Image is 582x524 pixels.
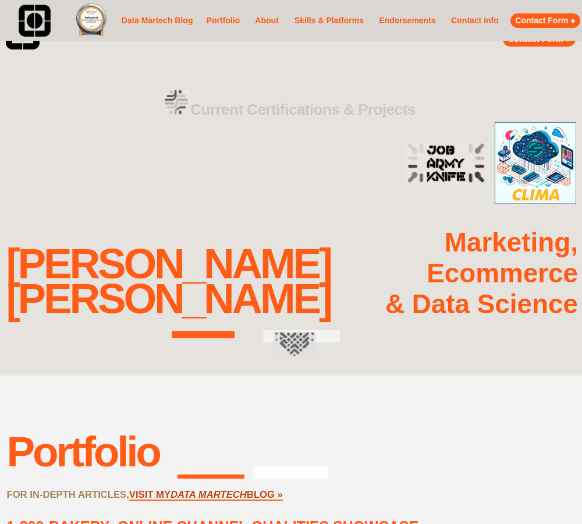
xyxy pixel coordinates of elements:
[204,8,243,34] a: Portfolio
[247,489,283,501] a: BLOG »
[510,13,580,28] a: Contact Form ●
[251,13,282,28] a: About
[6,427,159,476] div: Portfolio
[129,489,171,501] a: VISIT MY
[119,4,195,37] a: Data Martech Blog
[524,468,582,524] iframe: Chat Widget
[376,13,439,28] a: Endorsements
[190,101,416,118] strong: Current Certifications & Projects
[6,489,129,500] strong: FOR IN-DEPTH ARTICLES,
[445,228,578,257] strong: Marketing,
[448,13,502,28] a: Contact Info
[6,246,331,317] div: [PERSON_NAME] [PERSON_NAME]
[385,289,578,319] strong: & Data Science
[291,8,367,34] a: Skills & Platforms
[427,259,578,288] strong: Ecommerce
[171,489,247,501] a: DATA MARTECH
